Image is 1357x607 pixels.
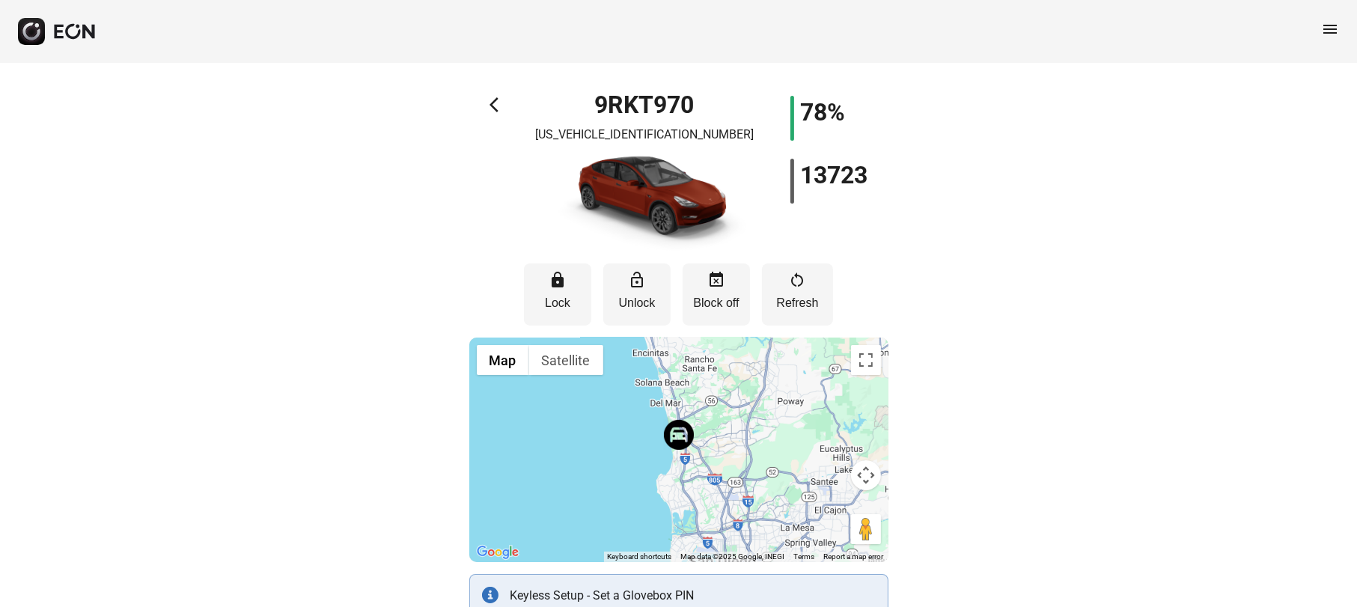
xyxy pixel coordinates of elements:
button: Refresh [762,263,833,326]
img: info [482,587,498,603]
h1: 78% [800,103,845,121]
span: lock_open [628,271,646,289]
button: Show street map [477,345,529,375]
h1: 13723 [800,166,867,184]
span: menu [1321,20,1339,38]
img: Google [473,543,522,562]
span: Map data ©2025 Google, INEGI [681,552,785,561]
span: restart_alt [789,271,807,289]
h1: 9RKT970 [595,96,695,114]
p: Block off [690,294,742,312]
p: Unlock [611,294,663,312]
button: Show satellite imagery [529,345,603,375]
img: car [540,150,749,254]
a: Terms (opens in new tab) [794,552,815,561]
button: Unlock [603,263,671,326]
button: Map camera controls [851,460,881,490]
button: Drag Pegman onto the map to open Street View [851,514,881,544]
button: Block off [683,263,750,326]
span: lock [549,271,567,289]
p: [US_VEHICLE_IDENTIFICATION_NUMBER] [535,126,754,144]
button: Keyboard shortcuts [608,552,672,562]
button: Lock [524,263,591,326]
p: Keyless Setup - Set a Glovebox PIN [510,587,876,605]
span: event_busy [707,271,725,289]
p: Lock [531,294,584,312]
p: Refresh [769,294,826,312]
a: Report a map error [824,552,884,561]
a: Open this area in Google Maps (opens a new window) [473,543,522,562]
button: Toggle fullscreen view [851,345,881,375]
span: arrow_back_ios [490,96,507,114]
